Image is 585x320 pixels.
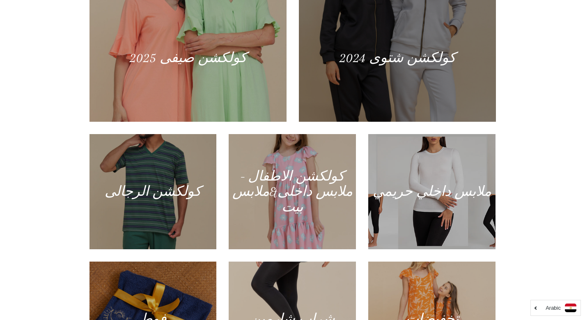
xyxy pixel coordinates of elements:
a: كولكشن الاطفال - ملابس داخلى&ملابس بيت [229,134,356,249]
a: كولكشن الرجالى [89,134,217,249]
a: Arabic [535,304,576,312]
i: Arabic [546,305,561,311]
a: ملابس داخلي حريمي [368,134,496,249]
